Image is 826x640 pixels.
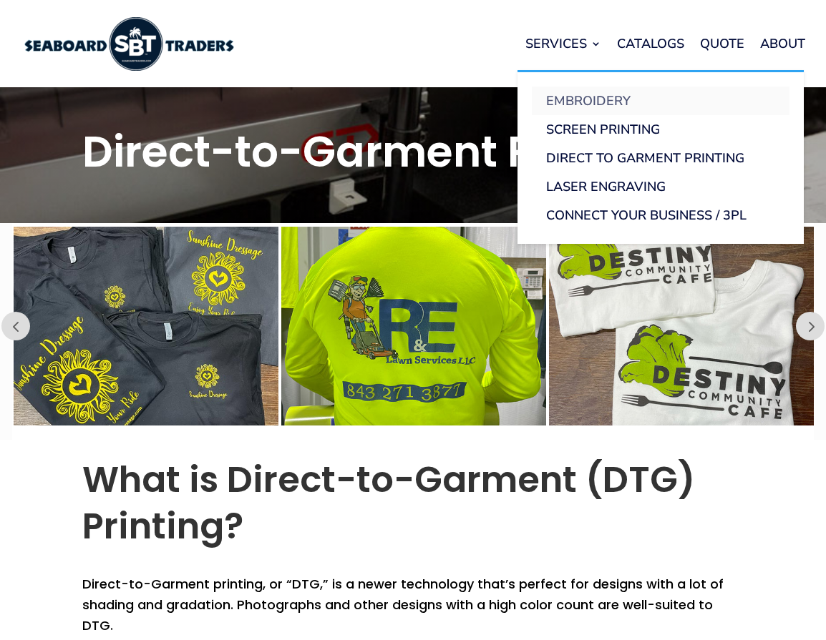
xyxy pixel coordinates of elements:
[549,227,814,425] img: direct-to-garment (dtg) customer example 4
[532,115,789,144] a: Screen Printing
[796,312,825,340] button: Prev
[281,227,546,425] img: direct-to-garment (dtg) customer example 3
[760,16,805,71] a: About
[532,201,789,230] a: Connect Your Business / 3PL
[532,144,789,172] a: Direct to Garment Printing
[82,130,743,180] h1: Direct-to-Garment Printing
[14,227,278,425] img: direct-to-garment (dtg) customer example 2
[82,456,743,556] h2: What is Direct-to-Garment (DTG) Printing?
[700,16,744,71] a: Quote
[532,87,789,115] a: Embroidery
[525,16,601,71] a: Services
[532,172,789,201] a: Laser Engraving
[1,312,30,340] button: Prev
[617,16,684,71] a: Catalogs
